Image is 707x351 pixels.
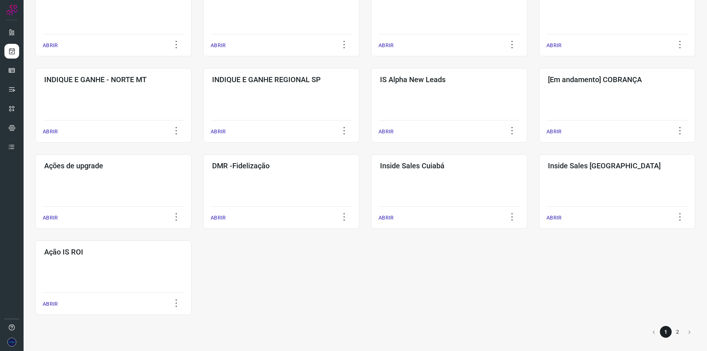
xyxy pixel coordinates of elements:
[379,128,394,136] p: ABRIR
[380,75,518,84] h3: IS Alpha New Leads
[43,42,58,49] p: ABRIR
[212,161,351,170] h3: DMR -Fidelização
[546,214,562,222] p: ABRIR
[548,75,686,84] h3: [Em andamento] COBRANÇA
[548,161,686,170] h3: Inside Sales [GEOGRAPHIC_DATA]
[44,248,183,256] h3: Ação IS ROI
[211,42,226,49] p: ABRIR
[43,128,58,136] p: ABRIR
[660,326,672,338] li: page 1
[211,128,226,136] p: ABRIR
[380,161,518,170] h3: Inside Sales Cuiabá
[546,42,562,49] p: ABRIR
[211,214,226,222] p: ABRIR
[546,128,562,136] p: ABRIR
[44,75,183,84] h3: INDIQUE E GANHE - NORTE MT
[44,161,183,170] h3: Ações de upgrade
[6,4,17,15] img: Logo
[379,214,394,222] p: ABRIR
[43,214,58,222] p: ABRIR
[379,42,394,49] p: ABRIR
[683,326,695,338] button: Go to next page
[648,326,660,338] button: Go to previous page
[43,300,58,308] p: ABRIR
[7,338,16,347] img: ec3b18c95a01f9524ecc1107e33c14f6.png
[212,75,351,84] h3: INDIQUE E GANHE REGIONAL SP
[672,326,683,338] li: page 2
